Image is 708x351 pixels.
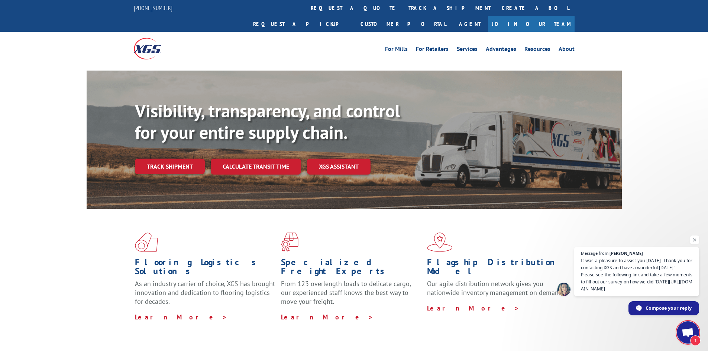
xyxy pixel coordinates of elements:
span: 1 [690,335,701,346]
a: About [559,46,575,54]
a: Learn More > [427,304,520,312]
span: It was a pleasure to assist you [DATE]. Thank you for contacting XGS and have a wonderful [DATE]!... [581,257,692,292]
p: From 123 overlength loads to delicate cargo, our experienced staff knows the best way to move you... [281,279,421,312]
img: xgs-icon-focused-on-flooring-red [281,233,298,252]
a: Learn More > [281,313,374,321]
a: Request a pickup [248,16,355,32]
span: Message from [581,251,608,255]
h1: Specialized Freight Experts [281,258,421,279]
a: Calculate transit time [211,159,301,175]
a: Resources [524,46,550,54]
a: [PHONE_NUMBER] [134,4,172,12]
span: Our agile distribution network gives you nationwide inventory management on demand. [427,279,564,297]
a: Join Our Team [488,16,575,32]
a: Learn More > [135,313,227,321]
a: Open chat [677,321,699,344]
img: xgs-icon-total-supply-chain-intelligence-red [135,233,158,252]
a: Services [457,46,478,54]
span: Compose your reply [646,302,692,315]
h1: Flooring Logistics Solutions [135,258,275,279]
h1: Flagship Distribution Model [427,258,568,279]
span: [PERSON_NAME] [610,251,643,255]
a: Track shipment [135,159,205,174]
b: Visibility, transparency, and control for your entire supply chain. [135,99,400,144]
img: xgs-icon-flagship-distribution-model-red [427,233,453,252]
a: For Mills [385,46,408,54]
span: As an industry carrier of choice, XGS has brought innovation and dedication to flooring logistics... [135,279,275,306]
a: XGS ASSISTANT [307,159,371,175]
a: Customer Portal [355,16,452,32]
a: For Retailers [416,46,449,54]
a: Agent [452,16,488,32]
a: Advantages [486,46,516,54]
